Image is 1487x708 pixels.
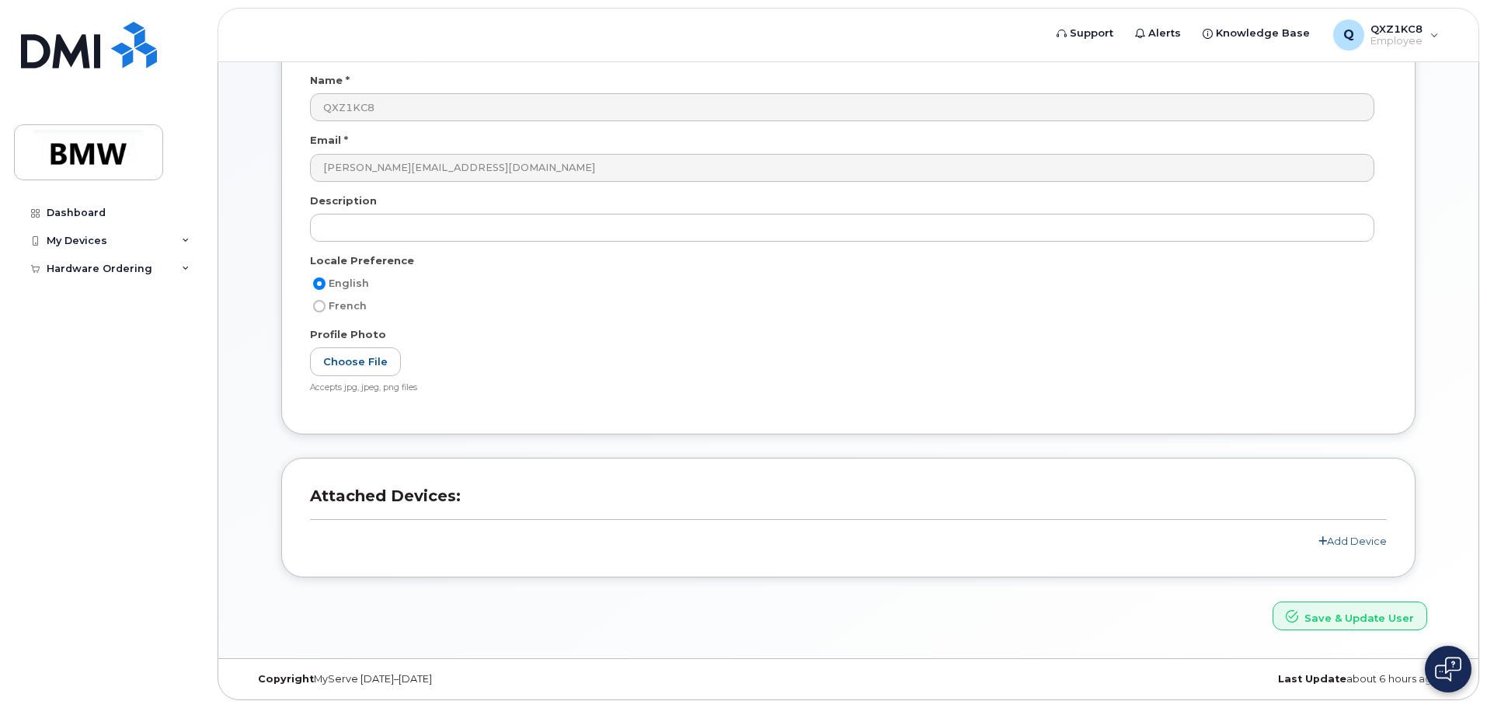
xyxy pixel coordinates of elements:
[246,673,648,685] div: MyServe [DATE]–[DATE]
[1370,23,1423,35] span: QXZ1KC8
[310,487,1387,520] h3: Attached Devices:
[310,194,377,208] label: Description
[1318,535,1387,547] a: Add Device
[1216,26,1310,41] span: Knowledge Base
[1343,26,1354,44] span: Q
[310,133,348,148] label: Email *
[1278,673,1346,685] strong: Last Update
[329,300,367,312] span: French
[310,253,414,268] label: Locale Preference
[313,300,326,312] input: French
[1435,657,1461,682] img: Open chat
[310,347,401,376] label: Choose File
[329,277,369,289] span: English
[1148,26,1181,41] span: Alerts
[1322,19,1450,51] div: QXZ1KC8
[1046,18,1124,49] a: Support
[310,327,386,342] label: Profile Photo
[1124,18,1192,49] a: Alerts
[1070,26,1113,41] span: Support
[1273,602,1427,630] button: Save & Update User
[1370,35,1423,47] span: Employee
[313,277,326,290] input: English
[1192,18,1321,49] a: Knowledge Base
[310,73,350,88] label: Name *
[258,673,314,685] strong: Copyright
[310,382,1374,394] div: Accepts jpg, jpeg, png files
[1049,673,1450,685] div: about 6 hours ago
